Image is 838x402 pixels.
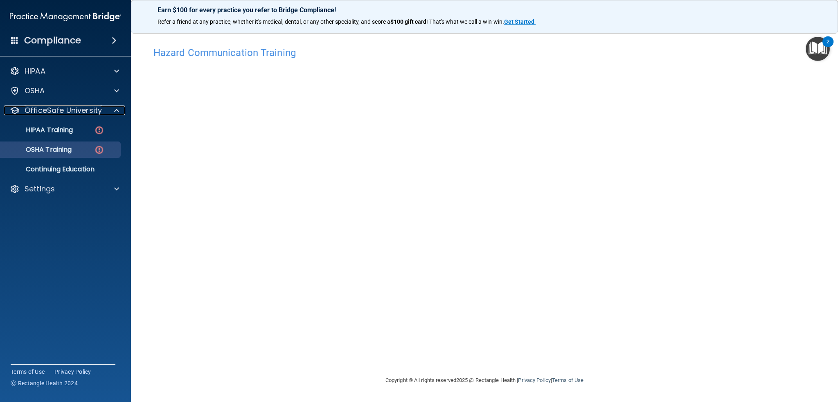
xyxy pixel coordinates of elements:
[25,106,102,115] p: OfficeSafe University
[335,367,634,393] div: Copyright © All rights reserved 2025 @ Rectangle Health | |
[390,18,426,25] strong: $100 gift card
[10,106,119,115] a: OfficeSafe University
[426,18,504,25] span: ! That's what we call a win-win.
[504,18,534,25] strong: Get Started
[10,9,121,25] img: PMB logo
[5,126,73,134] p: HIPAA Training
[10,86,119,96] a: OSHA
[10,66,119,76] a: HIPAA
[54,368,91,376] a: Privacy Policy
[518,377,550,383] a: Privacy Policy
[25,66,45,76] p: HIPAA
[552,377,583,383] a: Terms of Use
[94,145,104,155] img: danger-circle.6113f641.png
[153,63,571,332] iframe: HCT
[158,6,811,14] p: Earn $100 for every practice you refer to Bridge Compliance!
[94,125,104,135] img: danger-circle.6113f641.png
[24,35,81,46] h4: Compliance
[25,184,55,194] p: Settings
[827,42,829,52] div: 2
[11,379,78,387] span: Ⓒ Rectangle Health 2024
[25,86,45,96] p: OSHA
[11,368,45,376] a: Terms of Use
[158,18,390,25] span: Refer a friend at any practice, whether it's medical, dental, or any other speciality, and score a
[10,184,119,194] a: Settings
[5,165,117,173] p: Continuing Education
[504,18,536,25] a: Get Started
[806,37,830,61] button: Open Resource Center, 2 new notifications
[5,146,72,154] p: OSHA Training
[153,47,815,58] h4: Hazard Communication Training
